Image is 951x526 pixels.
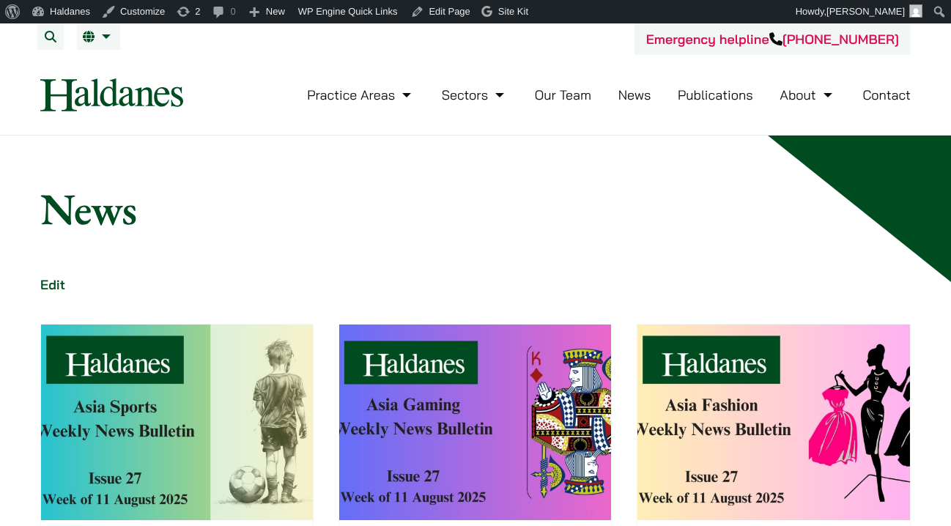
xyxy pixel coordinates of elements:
a: EN [83,31,114,42]
a: Practice Areas [307,86,415,103]
a: Emergency helpline[PHONE_NUMBER] [646,31,899,48]
a: Our Team [535,86,591,103]
a: News [618,86,651,103]
span: [PERSON_NAME] [826,6,905,17]
img: Logo of Haldanes [40,78,183,111]
a: About [780,86,835,103]
h1: News [40,182,911,235]
button: Search [37,23,64,50]
a: Edit [40,276,65,293]
a: Publications [678,86,753,103]
a: Sectors [442,86,508,103]
span: Site Kit [498,6,528,17]
a: Contact [862,86,911,103]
